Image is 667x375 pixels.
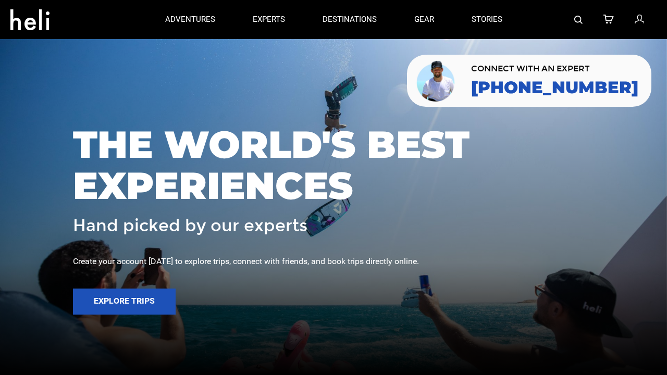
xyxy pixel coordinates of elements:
[415,59,458,103] img: contact our team
[323,14,377,25] p: destinations
[165,14,215,25] p: adventures
[253,14,285,25] p: experts
[471,78,638,97] a: [PHONE_NUMBER]
[73,217,307,235] span: Hand picked by our experts
[73,124,594,206] span: THE WORLD'S BEST EXPERIENCES
[574,16,583,24] img: search-bar-icon.svg
[73,256,594,268] div: Create your account [DATE] to explore trips, connect with friends, and book trips directly online.
[73,289,176,315] button: Explore Trips
[471,65,638,73] span: CONNECT WITH AN EXPERT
